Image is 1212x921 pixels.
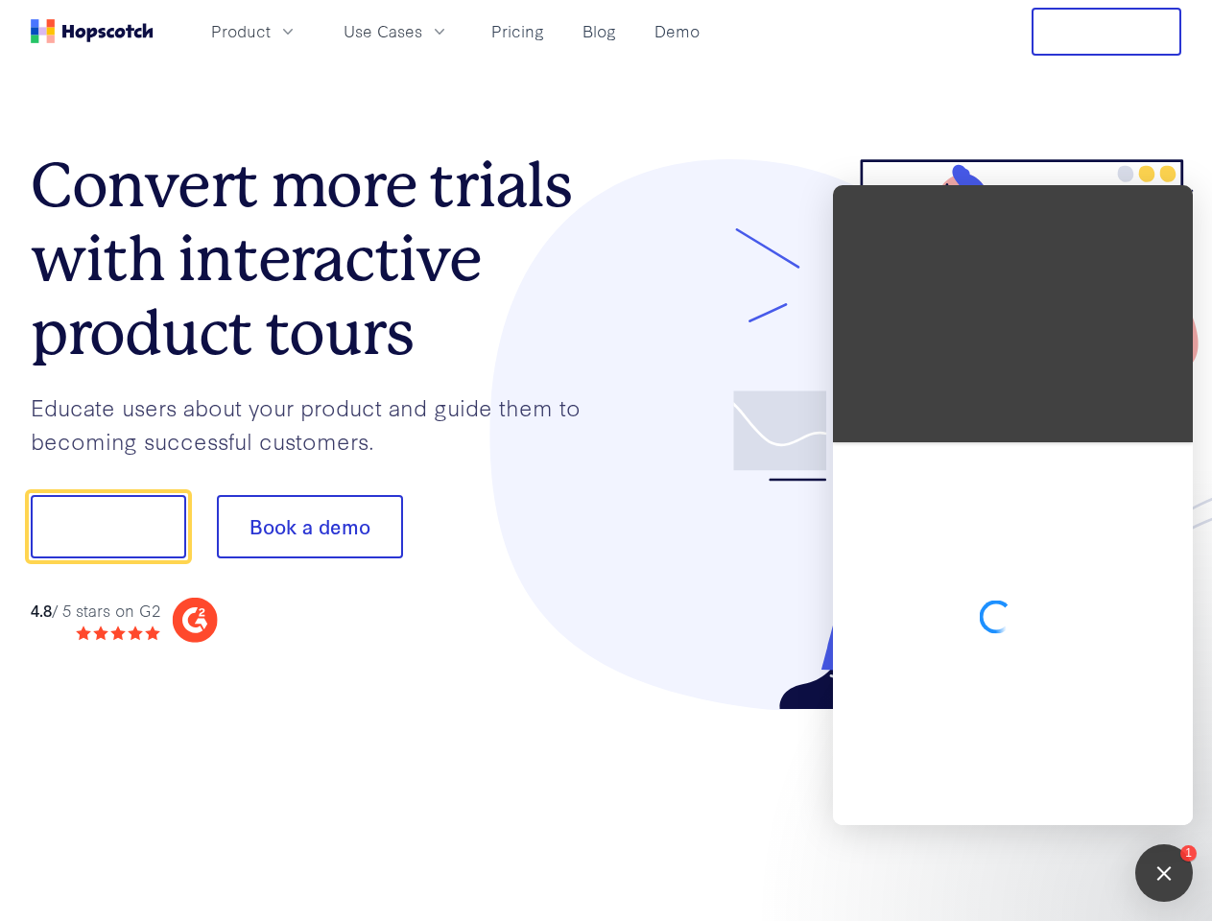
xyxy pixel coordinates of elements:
h1: Convert more trials with interactive product tours [31,149,606,369]
button: Free Trial [1032,8,1181,56]
span: Product [211,19,271,43]
button: Show me! [31,495,186,558]
button: Book a demo [217,495,403,558]
span: Use Cases [344,19,422,43]
a: Blog [575,15,624,47]
button: Product [200,15,309,47]
p: Educate users about your product and guide them to becoming successful customers. [31,390,606,457]
a: Pricing [484,15,552,47]
button: Use Cases [332,15,461,47]
strong: 4.8 [31,599,52,621]
a: Home [31,19,154,43]
div: / 5 stars on G2 [31,599,160,623]
div: 1 [1180,845,1197,862]
a: Demo [647,15,707,47]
